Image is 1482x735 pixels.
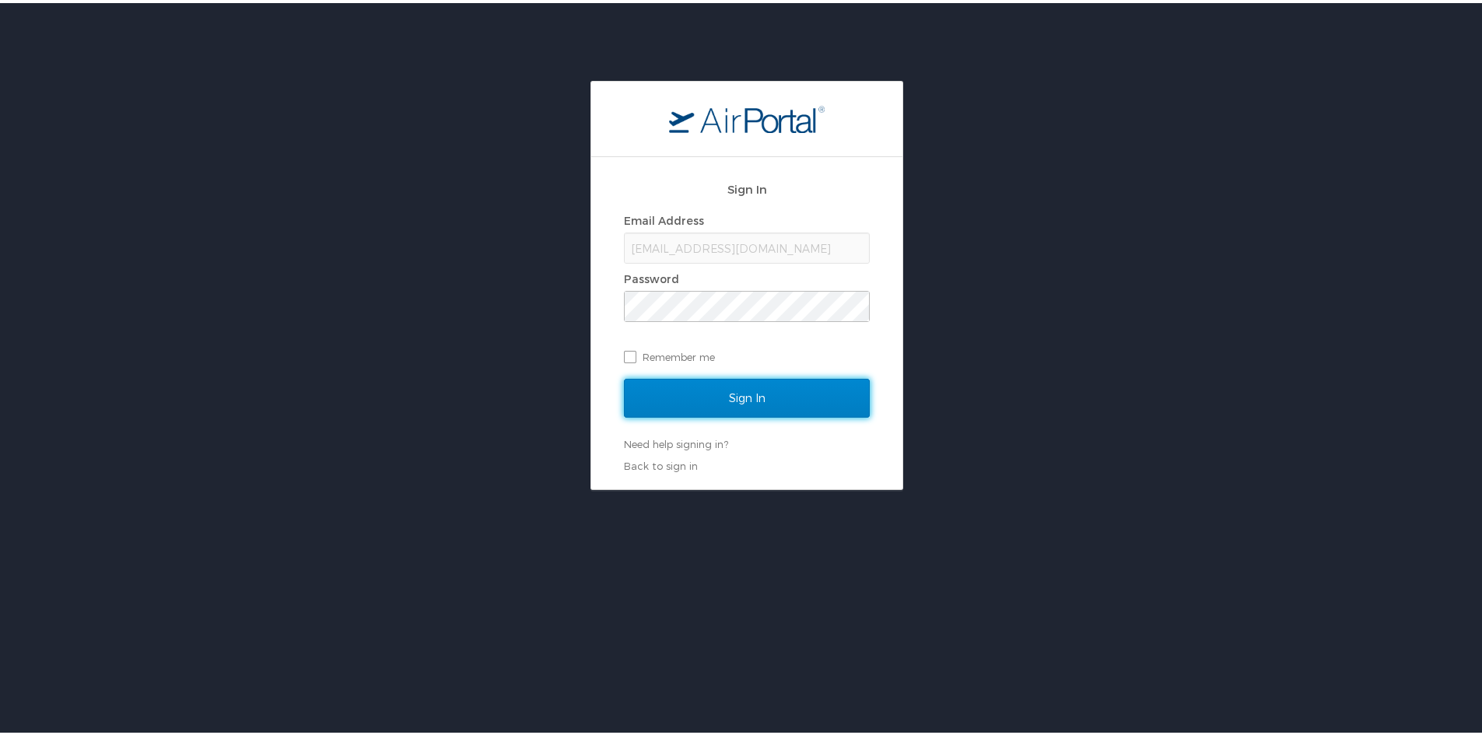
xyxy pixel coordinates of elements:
[624,177,870,195] h2: Sign In
[624,211,704,224] label: Email Address
[669,102,825,130] img: logo
[624,269,679,282] label: Password
[624,342,870,366] label: Remember me
[624,376,870,415] input: Sign In
[624,435,728,447] a: Need help signing in?
[624,457,698,469] a: Back to sign in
